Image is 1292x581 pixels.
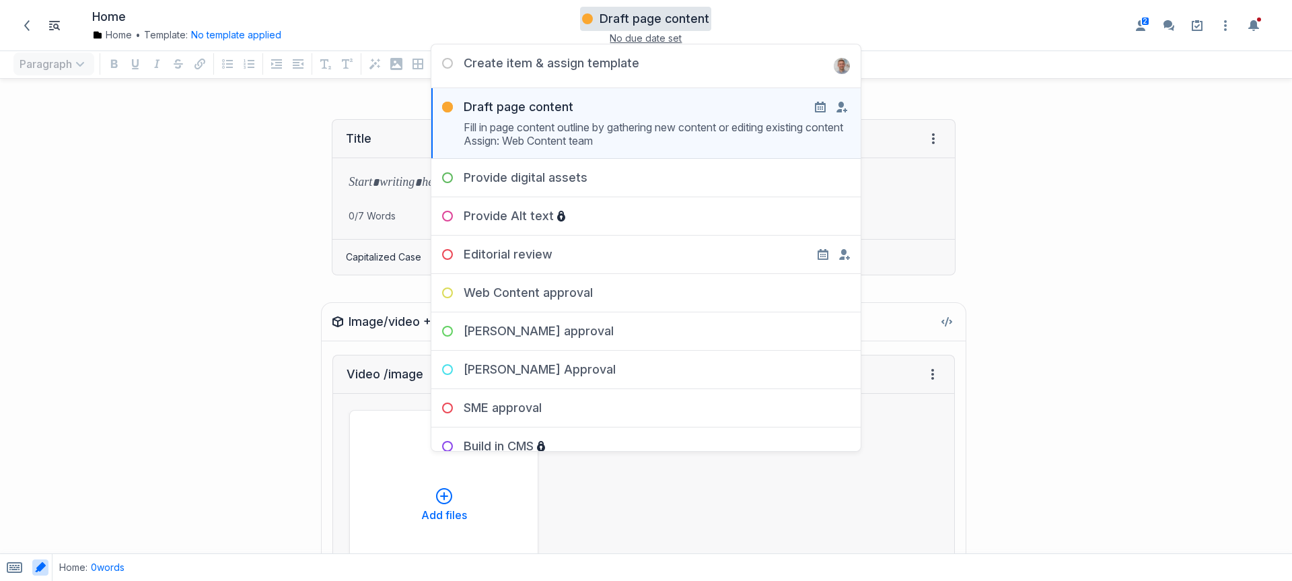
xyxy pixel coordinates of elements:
[431,438,545,454] div: Build in CMS
[349,314,478,330] div: Image/video + Alt text
[580,7,711,31] button: Draft page content
[431,362,616,378] div: [PERSON_NAME] Approval
[834,58,850,71] span: angusedwardson3
[815,246,831,263] button: Set a due date
[421,510,467,520] p: Add files
[812,99,828,115] button: Set a due date
[431,99,573,115] div: Draft page content
[29,554,52,581] span: Toggle AI highlighting in content
[925,131,941,147] span: Field menu
[332,240,955,275] div: Capitalized Case
[1141,16,1150,26] span: 2
[92,28,427,42] div: Template:
[431,170,587,186] div: Provide digital assets
[135,28,141,42] span: •
[11,50,97,78] div: Paragraph
[600,11,709,27] h3: Draft page content
[431,285,593,301] div: Web Content approval
[834,99,850,115] button: Change assignees
[610,31,682,45] button: No due date set
[1243,15,1264,36] button: Toggle the notification sidebar
[925,366,941,382] span: Field menu
[836,246,853,263] button: Change assignees
[1130,15,1151,36] button: Enable the assignees sidebar
[59,561,87,574] span: Home :
[431,55,639,77] div: Create item & assign template
[92,9,126,25] h1: Home
[332,209,955,223] p: 0/7 Words
[1186,15,1208,36] a: Setup guide
[91,561,124,573] span: 0 words
[440,7,851,44] div: Draft page contentNo due date setCreate item & assign template angusedwardson3Draft page content ...
[464,115,850,147] p: Fill in page content outline by gathering new content or editing existing content Assign: Web Con...
[431,208,565,224] div: Provide Alt text
[346,131,371,147] div: Title
[431,246,552,263] div: Editorial review
[834,58,850,74] img: angusedwardson3
[188,28,281,42] div: No template applied
[1158,15,1180,36] button: Enable the commenting sidebar
[91,561,124,574] button: 0words
[32,559,48,576] button: Toggle AI highlighting in content
[44,15,65,36] button: Toggle Item List
[939,314,955,330] button: View component HTML
[431,400,542,416] div: SME approval
[347,366,423,382] div: Video /image
[431,323,614,339] div: [PERSON_NAME] approval
[92,28,132,42] a: Home
[610,32,682,44] span: No due date set
[191,28,281,42] button: No template applied
[15,14,38,37] a: Back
